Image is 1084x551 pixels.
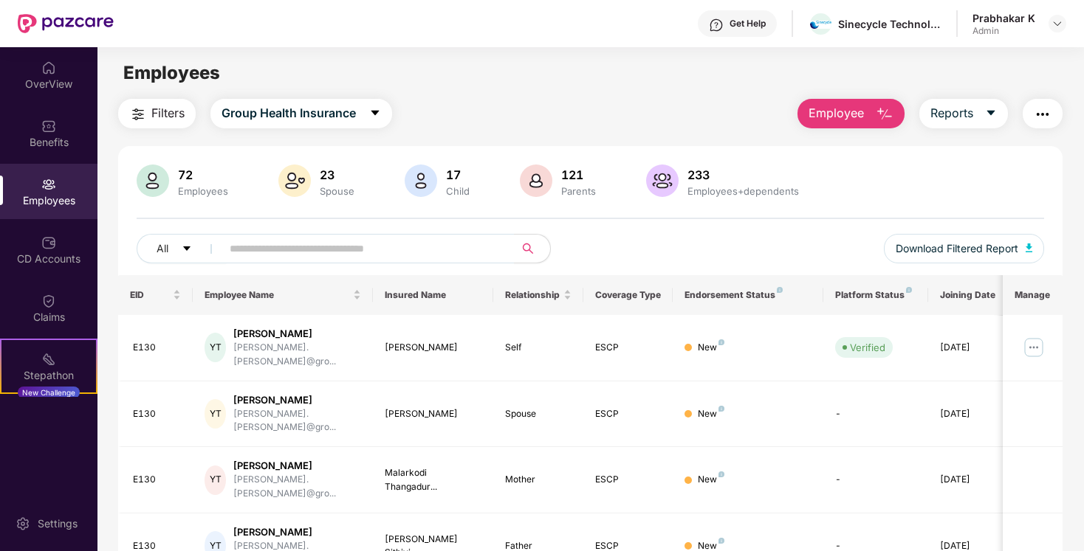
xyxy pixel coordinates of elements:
[210,99,392,128] button: Group Health Insurancecaret-down
[876,105,893,123] img: svg+xml;base64,PHN2ZyB4bWxucz0iaHR0cDovL3d3dy53My5vcmcvMjAwMC9zdmciIHhtbG5zOnhsaW5rPSJodHRwOi8vd3...
[405,164,437,197] img: svg+xml;base64,PHN2ZyB4bWxucz0iaHR0cDovL3d3dy53My5vcmcvMjAwMC9zdmciIHhtbG5zOnhsaW5rPSJodHRwOi8vd3...
[930,104,973,122] span: Reports
[1026,243,1033,252] img: svg+xml;base64,PHN2ZyB4bWxucz0iaHR0cDovL3d3dy53My5vcmcvMjAwMC9zdmciIHhtbG5zOnhsaW5rPSJodHRwOi8vd3...
[373,275,493,315] th: Insured Name
[41,352,56,367] img: svg+xml;base64,PHN2ZyB4bWxucz0iaHR0cDovL3d3dy53My5vcmcvMjAwMC9zdmciIHdpZHRoPSIyMSIgaGVpZ2h0PSIyMC...
[698,407,724,421] div: New
[809,104,864,122] span: Employee
[137,164,169,197] img: svg+xml;base64,PHN2ZyB4bWxucz0iaHR0cDovL3d3dy53My5vcmcvMjAwMC9zdmciIHhtbG5zOnhsaW5rPSJodHRwOi8vd3...
[896,240,1018,257] span: Download Filtered Report
[233,393,361,407] div: [PERSON_NAME]
[41,119,56,134] img: svg+xml;base64,PHN2ZyBpZD0iQmVuZWZpdHMiIHhtbG5zPSJodHRwOi8vd3d3LnczLm9yZy8yMDAwL3N2ZyIgd2lkdGg9Ij...
[175,167,231,182] div: 72
[233,459,361,473] div: [PERSON_NAME]
[18,14,114,33] img: New Pazcare Logo
[233,327,361,341] div: [PERSON_NAME]
[685,167,802,182] div: 233
[233,407,361,435] div: [PERSON_NAME].[PERSON_NAME]@gro...
[133,341,182,355] div: E130
[685,289,811,301] div: Endorsement Status
[718,339,724,345] img: svg+xml;base64,PHN2ZyB4bWxucz0iaHR0cDovL3d3dy53My5vcmcvMjAwMC9zdmciIHdpZHRoPSI4IiBoZWlnaHQ9IjgiIH...
[940,473,1006,487] div: [DATE]
[369,107,381,120] span: caret-down
[18,387,80,398] div: New Challenge
[157,240,168,257] span: All
[595,341,662,355] div: ESCP
[118,99,196,128] button: Filters
[595,407,662,421] div: ESCP
[558,167,599,182] div: 121
[133,407,182,421] div: E130
[810,21,831,29] img: WhatsApp%20Image%202022-01-05%20at%2010.39.54%20AM.jpeg
[278,164,311,197] img: svg+xml;base64,PHN2ZyB4bWxucz0iaHR0cDovL3d3dy53My5vcmcvMjAwMC9zdmciIHhtbG5zOnhsaW5rPSJodHRwOi8vd3...
[16,516,30,531] img: svg+xml;base64,PHN2ZyBpZD0iU2V0dGluZy0yMHgyMCIgeG1sbnM9Imh0dHA6Ly93d3cudzMub3JnLzIwMDAvc3ZnIiB3aW...
[1034,105,1052,123] img: svg+xml;base64,PHN2ZyB4bWxucz0iaHR0cDovL3d3dy53My5vcmcvMjAwMC9zdmciIHdpZHRoPSIyNCIgaGVpZ2h0PSIyNC...
[646,164,679,197] img: svg+xml;base64,PHN2ZyB4bWxucz0iaHR0cDovL3d3dy53My5vcmcvMjAwMC9zdmciIHhtbG5zOnhsaW5rPSJodHRwOi8vd3...
[41,235,56,250] img: svg+xml;base64,PHN2ZyBpZD0iQ0RfQWNjb3VudHMiIGRhdGEtbmFtZT0iQ0QgQWNjb3VudHMiIHhtbG5zPSJodHRwOi8vd3...
[972,11,1035,25] div: Prabhakar K
[1003,275,1063,315] th: Manage
[505,341,572,355] div: Self
[514,243,543,254] span: search
[520,164,552,197] img: svg+xml;base64,PHN2ZyB4bWxucz0iaHR0cDovL3d3dy53My5vcmcvMjAwMC9zdmciIHhtbG5zOnhsaW5rPSJodHRwOi8vd3...
[385,341,481,355] div: [PERSON_NAME]
[118,275,193,315] th: EID
[317,167,357,182] div: 23
[505,407,572,421] div: Spouse
[205,465,226,495] div: YT
[884,234,1045,263] button: Download Filtered Report
[222,104,356,122] span: Group Health Insurance
[175,185,231,197] div: Employees
[130,289,171,301] span: EID
[940,341,1006,355] div: [DATE]
[205,333,226,362] div: YT
[182,243,192,255] span: caret-down
[33,516,82,531] div: Settings
[41,60,56,75] img: svg+xml;base64,PHN2ZyBpZD0iSG9tZSIgeG1sbnM9Imh0dHA6Ly93d3cudzMub3JnLzIwMDAvc3ZnIiB3aWR0aD0iMjAiIG...
[698,341,724,355] div: New
[718,406,724,412] img: svg+xml;base64,PHN2ZyB4bWxucz0iaHR0cDovL3d3dy53My5vcmcvMjAwMC9zdmciIHdpZHRoPSI4IiBoZWlnaHQ9IjgiIH...
[505,473,572,487] div: Mother
[940,407,1006,421] div: [DATE]
[685,185,802,197] div: Employees+dependents
[718,538,724,544] img: svg+xml;base64,PHN2ZyB4bWxucz0iaHR0cDovL3d3dy53My5vcmcvMjAwMC9zdmciIHdpZHRoPSI4IiBoZWlnaHQ9IjgiIH...
[205,289,350,301] span: Employee Name
[151,104,185,122] span: Filters
[385,407,481,421] div: [PERSON_NAME]
[443,167,473,182] div: 17
[41,294,56,308] img: svg+xml;base64,PHN2ZyBpZD0iQ2xhaW0iIHhtbG5zPSJodHRwOi8vd3d3LnczLm9yZy8yMDAwL3N2ZyIgd2lkdGg9IjIwIi...
[709,18,724,32] img: svg+xml;base64,PHN2ZyBpZD0iSGVscC0zMngzMiIgeG1sbnM9Imh0dHA6Ly93d3cudzMub3JnLzIwMDAvc3ZnIiB3aWR0aD...
[233,525,361,539] div: [PERSON_NAME]
[385,466,481,494] div: Malarkodi Thangadur...
[1052,18,1063,30] img: svg+xml;base64,PHN2ZyBpZD0iRHJvcGRvd24tMzJ4MzIiIHhtbG5zPSJodHRwOi8vd3d3LnczLm9yZy8yMDAwL3N2ZyIgd2...
[1022,336,1046,359] img: manageButton
[129,105,147,123] img: svg+xml;base64,PHN2ZyB4bWxucz0iaHR0cDovL3d3dy53My5vcmcvMjAwMC9zdmciIHdpZHRoPSIyNCIgaGVpZ2h0PSIyNC...
[317,185,357,197] div: Spouse
[928,275,1018,315] th: Joining Date
[835,289,916,301] div: Platform Status
[583,275,673,315] th: Coverage Type
[698,473,724,487] div: New
[558,185,599,197] div: Parents
[505,289,560,301] span: Relationship
[595,473,662,487] div: ESCP
[823,447,928,513] td: -
[777,287,783,293] img: svg+xml;base64,PHN2ZyB4bWxucz0iaHR0cDovL3d3dy53My5vcmcvMjAwMC9zdmciIHdpZHRoPSI4IiBoZWlnaHQ9IjgiIH...
[137,234,227,263] button: Allcaret-down
[41,177,56,192] img: svg+xml;base64,PHN2ZyBpZD0iRW1wbG95ZWVzIiB4bWxucz0iaHR0cDovL3d3dy53My5vcmcvMjAwMC9zdmciIHdpZHRoPS...
[972,25,1035,37] div: Admin
[233,473,361,501] div: [PERSON_NAME].[PERSON_NAME]@gro...
[123,62,220,83] span: Employees
[193,275,373,315] th: Employee Name
[514,234,551,263] button: search
[797,99,905,128] button: Employee
[718,471,724,477] img: svg+xml;base64,PHN2ZyB4bWxucz0iaHR0cDovL3d3dy53My5vcmcvMjAwMC9zdmciIHdpZHRoPSI4IiBoZWlnaHQ9IjgiIH...
[493,275,583,315] th: Relationship
[443,185,473,197] div: Child
[850,340,885,355] div: Verified
[730,18,766,30] div: Get Help
[985,107,997,120] span: caret-down
[205,399,226,429] div: YT
[233,341,361,369] div: [PERSON_NAME].[PERSON_NAME]@gro...
[906,287,912,293] img: svg+xml;base64,PHN2ZyB4bWxucz0iaHR0cDovL3d3dy53My5vcmcvMjAwMC9zdmciIHdpZHRoPSI4IiBoZWlnaHQ9IjgiIH...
